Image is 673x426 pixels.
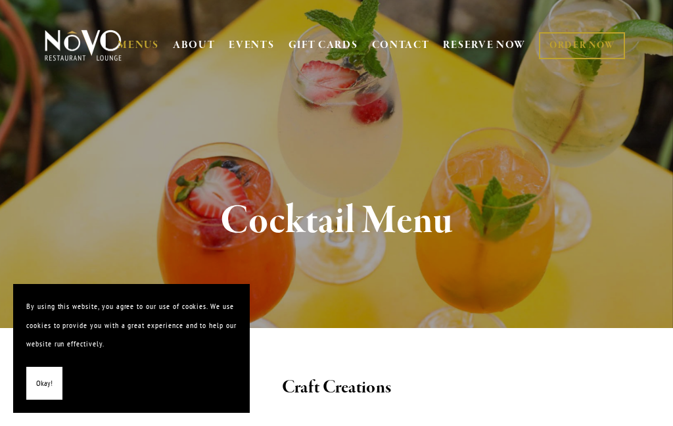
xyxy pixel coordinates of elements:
h1: Cocktail Menu [60,200,613,243]
a: MENUS [118,39,159,52]
a: ABOUT [173,39,216,52]
h2: Craft Creations [60,374,613,402]
section: Cookie banner [13,284,250,413]
a: CONTACT [372,33,430,58]
img: Novo Restaurant &amp; Lounge [42,29,124,62]
button: Okay! [26,367,62,400]
p: By using this website, you agree to our use of cookies. We use cookies to provide you with a grea... [26,297,237,354]
span: Okay! [36,374,53,393]
a: ORDER NOW [539,32,625,59]
a: RESERVE NOW [443,33,526,58]
a: GIFT CARDS [289,33,358,58]
a: EVENTS [229,39,274,52]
